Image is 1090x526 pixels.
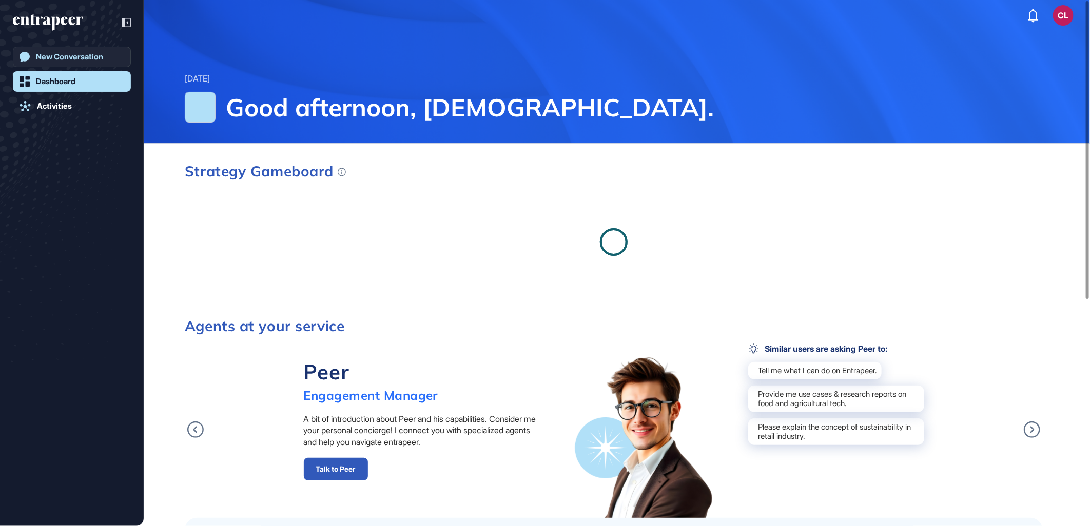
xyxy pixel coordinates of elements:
[304,413,543,448] div: A bit of introduction about Peer and his capabilities. Consider me your personal concierge! I con...
[304,359,438,385] div: Peer
[748,343,888,354] div: Similar users are asking Peer to:
[185,319,1043,333] h3: Agents at your service
[304,388,438,403] div: Engagement Manager
[37,102,72,111] div: Activities
[1053,5,1074,26] button: CL
[13,47,131,67] a: New Conversation
[36,52,103,62] div: New Conversation
[13,96,131,116] a: Activities
[748,362,882,379] div: Tell me what I can do on Entrapeer.
[575,355,717,518] img: peer-big.png
[185,72,210,86] div: [DATE]
[748,386,924,412] div: Provide me use cases & research reports on food and agricultural tech.
[13,71,131,92] a: Dashboard
[226,92,1049,123] span: Good afternoon, [DEMOGRAPHIC_DATA].
[748,418,924,445] div: Please explain the concept of sustainability in retail industry.
[13,14,83,31] div: entrapeer-logo
[36,77,75,86] div: Dashboard
[304,458,368,480] a: Talk to Peer
[185,164,346,178] div: Strategy Gameboard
